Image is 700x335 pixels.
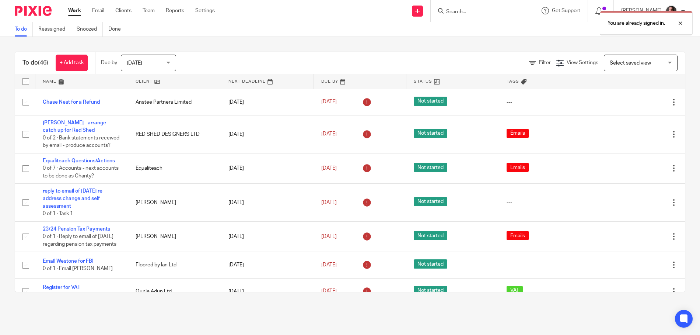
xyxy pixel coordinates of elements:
[115,7,132,14] a: Clients
[414,259,447,269] span: Not started
[128,153,221,183] td: Equaliteach
[43,266,113,272] span: 0 of 1 · Email [PERSON_NAME]
[610,61,651,66] span: Select saved view
[43,211,73,216] span: 0 of 1 · Task 1
[101,59,117,66] p: Due by
[321,100,337,105] span: [DATE]
[321,289,337,294] span: [DATE]
[414,97,447,106] span: Not started
[128,221,221,252] td: [PERSON_NAME]
[43,189,102,209] a: reply to email of [DATE] re address change and self assessment
[166,7,184,14] a: Reports
[414,231,447,240] span: Not started
[68,7,81,14] a: Work
[15,6,52,16] img: Pixie
[608,20,665,27] p: You are already signed in.
[43,158,115,163] a: Equaliteach Questions/Actions
[128,184,221,222] td: [PERSON_NAME]
[128,252,221,278] td: Floored by Ian Ltd
[539,60,551,65] span: Filter
[77,22,103,37] a: Snoozed
[221,278,314,304] td: [DATE]
[108,22,126,37] a: Done
[507,261,585,269] div: ---
[507,129,529,138] span: Emails
[507,231,529,240] span: Emails
[128,89,221,115] td: Anstee Partners Limited
[195,7,215,14] a: Settings
[128,278,221,304] td: Ounje Adun Ltd
[567,60,598,65] span: View Settings
[414,129,447,138] span: Not started
[221,153,314,183] td: [DATE]
[43,166,119,179] span: 0 of 7 · Accounts - next accounts to be done as Charity?
[92,7,104,14] a: Email
[43,285,80,290] a: Register for VAT
[321,262,337,267] span: [DATE]
[507,99,585,106] div: ---
[321,132,337,137] span: [DATE]
[414,197,447,206] span: Not started
[221,184,314,222] td: [DATE]
[38,60,48,66] span: (46)
[43,120,106,133] a: [PERSON_NAME] - arrange catch up for Red Shed
[665,5,677,17] img: CP%20Headshot.jpeg
[128,115,221,153] td: RED SHED DESIGNERS LTD
[221,221,314,252] td: [DATE]
[221,89,314,115] td: [DATE]
[414,286,447,295] span: Not started
[143,7,155,14] a: Team
[507,199,585,206] div: ---
[43,100,100,105] a: Chase Nest for a Refund
[221,252,314,278] td: [DATE]
[43,234,116,247] span: 0 of 1 · Reply to email of [DATE] regarding pension tax payments
[321,234,337,239] span: [DATE]
[38,22,71,37] a: Reassigned
[414,163,447,172] span: Not started
[43,135,119,148] span: 0 of 2 · Bank statements received by email - produce accounts?
[43,227,110,232] a: 23/24 Pension Tax Payments
[22,59,48,67] h1: To do
[127,61,142,66] span: [DATE]
[43,259,94,264] a: Email Westone for FBI
[321,166,337,171] span: [DATE]
[507,163,529,172] span: Emails
[56,55,88,71] a: + Add task
[507,286,523,295] span: VAT
[507,79,519,83] span: Tags
[321,200,337,205] span: [DATE]
[221,115,314,153] td: [DATE]
[15,22,33,37] a: To do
